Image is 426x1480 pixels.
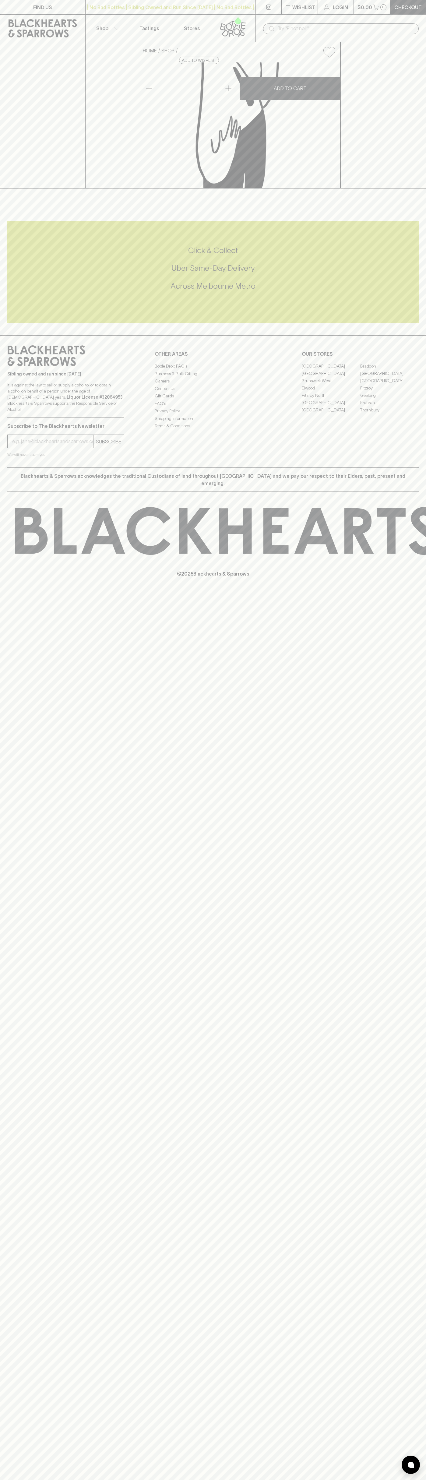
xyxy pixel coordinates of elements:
[274,85,306,92] p: ADD TO CART
[302,384,360,392] a: Elwood
[357,4,372,11] p: $0.00
[155,378,272,385] a: Careers
[155,407,272,415] a: Privacy Policy
[7,382,124,412] p: It is against the law to sell or supply alcohol to, or to obtain alcohol on behalf of a person un...
[93,435,124,448] button: SUBSCRIBE
[86,15,128,42] button: Shop
[179,57,219,64] button: Add to wishlist
[155,385,272,392] a: Contact Us
[360,392,419,399] a: Geelong
[302,399,360,406] a: [GEOGRAPHIC_DATA]
[360,377,419,384] a: [GEOGRAPHIC_DATA]
[360,406,419,414] a: Thornbury
[184,25,200,32] p: Stores
[292,4,315,11] p: Wishlist
[360,362,419,370] a: Braddon
[138,62,340,188] img: Bio Cups Blackhearts 250ml
[171,15,213,42] a: Stores
[12,472,414,487] p: Blackhearts & Sparrows acknowledges the traditional Custodians of land throughout [GEOGRAPHIC_DAT...
[155,400,272,407] a: FAQ's
[7,263,419,273] h5: Uber Same-Day Delivery
[7,452,124,458] p: We will never spam you
[155,363,272,370] a: Bottle Drop FAQ's
[96,438,121,445] p: SUBSCRIBE
[7,371,124,377] p: Sibling owned and run since [DATE]
[155,393,272,400] a: Gift Cards
[302,377,360,384] a: Brunswick West
[12,437,93,446] input: e.g. jane@blackheartsandsparrows.com.au
[333,4,348,11] p: Login
[161,48,174,53] a: SHOP
[143,48,157,53] a: HOME
[96,25,108,32] p: Shop
[382,5,385,9] p: 0
[394,4,422,11] p: Checkout
[7,245,419,255] h5: Click & Collect
[155,370,272,377] a: Business & Bulk Gifting
[139,25,159,32] p: Tastings
[155,350,272,358] p: OTHER AREAS
[408,1462,414,1468] img: bubble-icon
[155,422,272,430] a: Terms & Conditions
[302,362,360,370] a: [GEOGRAPHIC_DATA]
[7,422,124,430] p: Subscribe to The Blackhearts Newsletter
[360,384,419,392] a: Fitzroy
[360,370,419,377] a: [GEOGRAPHIC_DATA]
[302,392,360,399] a: Fitzroy North
[128,15,171,42] a: Tastings
[7,221,419,323] div: Call to action block
[321,44,338,60] button: Add to wishlist
[155,415,272,422] a: Shipping Information
[360,399,419,406] a: Prahran
[302,406,360,414] a: [GEOGRAPHIC_DATA]
[67,395,123,400] strong: Liquor License #32064953
[278,24,414,33] input: Try "Pinot noir"
[302,350,419,358] p: OUR STORES
[302,370,360,377] a: [GEOGRAPHIC_DATA]
[240,77,340,100] button: ADD TO CART
[7,281,419,291] h5: Across Melbourne Metro
[33,4,52,11] p: FIND US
